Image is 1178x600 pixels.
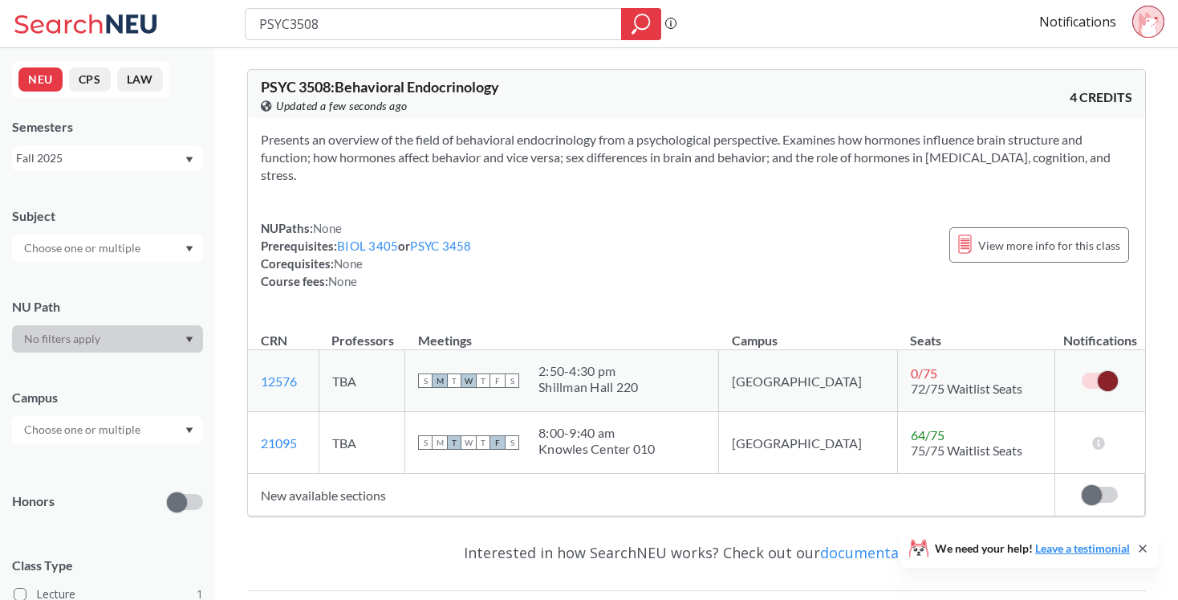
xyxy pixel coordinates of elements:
[16,420,151,439] input: Choose one or multiple
[258,10,610,38] input: Class, professor, course number, "phrase"
[719,412,898,474] td: [GEOGRAPHIC_DATA]
[820,543,930,562] a: documentation!
[16,149,184,167] div: Fall 2025
[12,325,203,353] div: Dropdown arrow
[461,435,476,450] span: W
[897,316,1054,350] th: Seats
[12,145,203,171] div: Fall 2025Dropdown arrow
[476,435,490,450] span: T
[261,332,287,349] div: CRN
[911,381,1022,396] span: 72/75 Waitlist Seats
[319,350,404,412] td: TBA
[69,67,111,92] button: CPS
[447,435,461,450] span: T
[12,235,203,262] div: Dropdown arrow
[405,316,719,350] th: Meetings
[538,441,656,457] div: Knowles Center 010
[621,8,661,40] div: magnifying glass
[433,435,447,450] span: M
[538,363,638,379] div: 2:50 - 4:30 pm
[1070,88,1132,106] span: 4 CREDITS
[461,373,476,388] span: W
[476,373,490,388] span: T
[261,219,472,290] div: NUPaths: Prerequisites: or Corequisites: Course fees:
[490,435,505,450] span: F
[313,221,342,235] span: None
[12,207,203,225] div: Subject
[1055,316,1145,350] th: Notifications
[261,131,1132,184] section: Presents an overview of the field of behavioral endocrinology from a psychological perspective. E...
[490,373,505,388] span: F
[18,67,63,92] button: NEU
[911,443,1022,458] span: 75/75 Waitlist Seats
[433,373,447,388] span: M
[935,543,1130,554] span: We need your help!
[410,239,471,253] a: PSYC 3458
[911,365,937,381] span: 0 / 75
[719,316,898,350] th: Campus
[505,373,519,388] span: S
[185,337,193,343] svg: Dropdown arrow
[447,373,461,388] span: T
[538,425,656,441] div: 8:00 - 9:40 am
[911,427,944,443] span: 64 / 75
[117,67,163,92] button: LAW
[12,416,203,443] div: Dropdown arrow
[505,435,519,450] span: S
[12,557,203,574] span: Class Type
[185,427,193,434] svg: Dropdown arrow
[185,157,193,163] svg: Dropdown arrow
[16,239,151,258] input: Choose one or multiple
[261,435,297,451] a: 21095
[632,13,651,35] svg: magnifying glass
[418,435,433,450] span: S
[1039,13,1116,31] a: Notifications
[12,298,203,316] div: NU Path
[538,379,638,395] div: Shillman Hall 220
[319,316,404,350] th: Professors
[247,529,1146,576] div: Interested in how SearchNEU works? Check out our
[248,474,1055,516] td: New available sections
[12,492,55,511] p: Honors
[261,373,297,389] a: 12576
[185,246,193,252] svg: Dropdown arrow
[276,97,408,115] span: Updated a few seconds ago
[319,412,404,474] td: TBA
[328,274,357,288] span: None
[1035,541,1130,555] a: Leave a testimonial
[12,389,203,406] div: Campus
[719,350,898,412] td: [GEOGRAPHIC_DATA]
[261,78,499,96] span: PSYC 3508 : Behavioral Endocrinology
[334,256,363,271] span: None
[418,373,433,388] span: S
[337,239,398,253] a: BIOL 3405
[978,235,1120,255] span: View more info for this class
[12,118,203,136] div: Semesters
